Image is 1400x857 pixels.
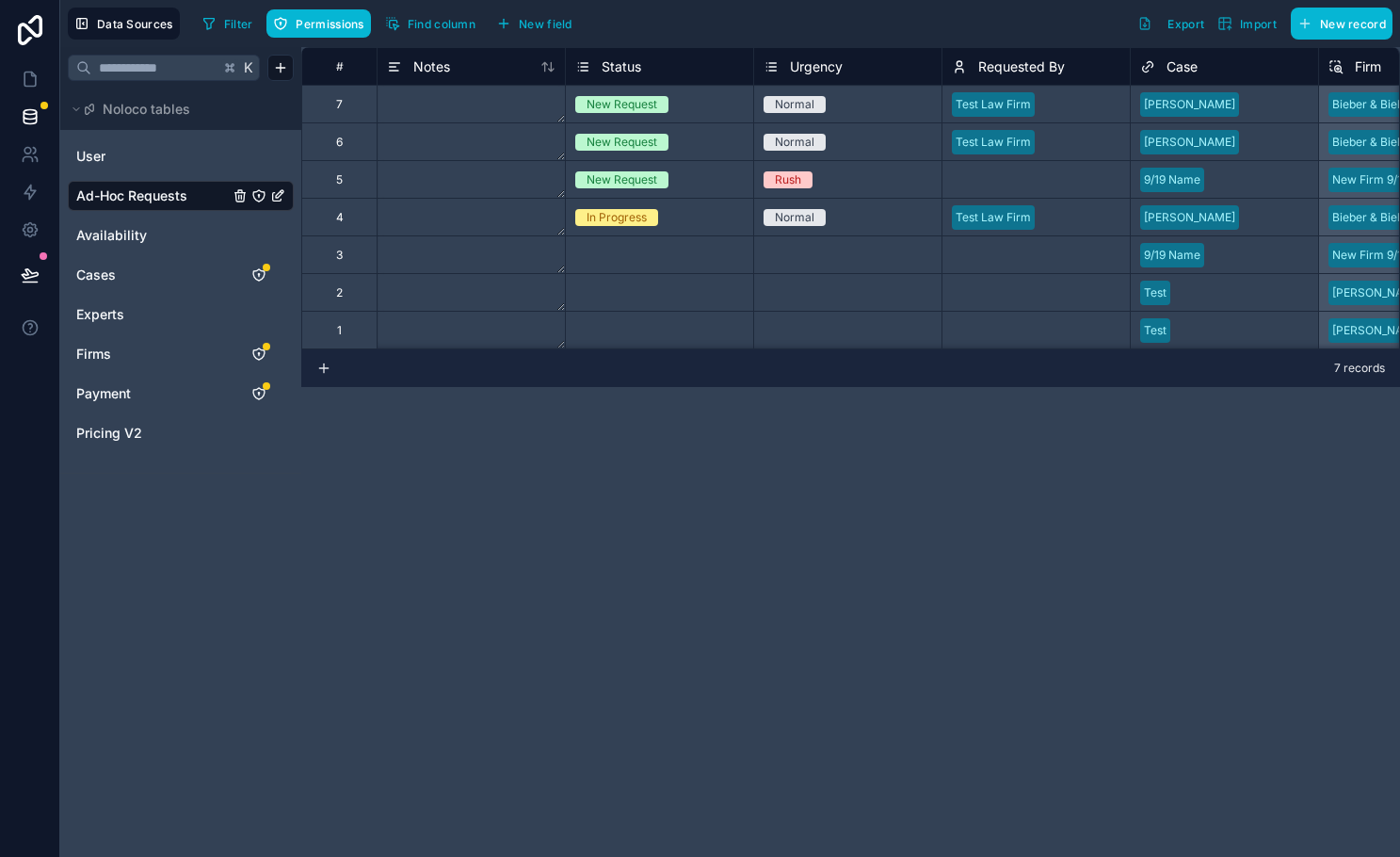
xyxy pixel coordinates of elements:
[1144,284,1167,301] div: Test
[76,226,229,245] a: Availability
[76,345,111,364] span: Firms
[775,209,814,226] div: Normal
[336,248,343,263] div: 3
[68,181,294,211] div: Ad-Hoc Requests
[68,8,180,40] button: Data Sources
[76,186,187,205] span: Ad-Hoc Requests
[336,97,343,112] div: 7
[1283,8,1392,40] a: New record
[1144,322,1167,339] div: Test
[775,134,814,151] div: Normal
[1334,361,1385,376] span: 7 records
[490,9,579,38] button: New field
[1167,17,1204,31] span: Export
[76,345,229,364] a: Firms
[316,59,362,73] div: #
[224,17,253,31] span: Filter
[76,424,142,443] span: Pricing V2
[97,17,173,31] span: Data Sources
[68,418,294,448] div: Pricing V2
[68,220,294,251] div: Availability
[76,305,124,324] span: Experts
[76,266,229,284] a: Cases
[336,285,343,300] div: 2
[76,186,229,205] a: Ad-Hoc Requests
[775,96,814,113] div: Normal
[266,9,378,38] a: Permissions
[413,57,450,76] span: Notes
[1144,171,1200,188] div: 9/19 Name
[587,171,657,188] div: New Request
[1211,8,1283,40] button: Import
[775,171,801,188] div: Rush
[956,134,1031,151] div: Test Law Firm
[68,299,294,330] div: Experts
[1144,96,1235,113] div: [PERSON_NAME]
[337,323,342,338] div: 1
[1144,209,1235,226] div: [PERSON_NAME]
[378,9,482,38] button: Find column
[1320,17,1386,31] span: New record
[1131,8,1211,40] button: Export
[76,424,229,443] a: Pricing V2
[519,17,572,31] span: New field
[956,209,1031,226] div: Test Law Firm
[1144,134,1235,151] div: [PERSON_NAME]
[1167,57,1198,76] span: Case
[790,57,843,76] span: Urgency
[76,147,105,166] span: User
[76,384,229,403] a: Payment
[602,57,641,76] span: Status
[978,57,1065,76] span: Requested By
[587,96,657,113] div: New Request
[1291,8,1392,40] button: New record
[76,384,131,403] span: Payment
[266,9,370,38] button: Permissions
[76,226,147,245] span: Availability
[1144,247,1200,264] div: 9/19 Name
[587,134,657,151] div: New Request
[1355,57,1381,76] span: Firm
[103,100,190,119] span: Noloco tables
[242,61,255,74] span: K
[956,96,1031,113] div: Test Law Firm
[68,379,294,409] div: Payment
[76,266,116,284] span: Cases
[195,9,260,38] button: Filter
[336,210,344,225] div: 4
[1240,17,1277,31] span: Import
[408,17,475,31] span: Find column
[68,339,294,369] div: Firms
[296,17,363,31] span: Permissions
[76,147,229,166] a: User
[336,172,343,187] div: 5
[68,260,294,290] div: Cases
[68,96,282,122] button: Noloco tables
[76,305,229,324] a: Experts
[587,209,647,226] div: In Progress
[68,141,294,171] div: User
[336,135,343,150] div: 6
